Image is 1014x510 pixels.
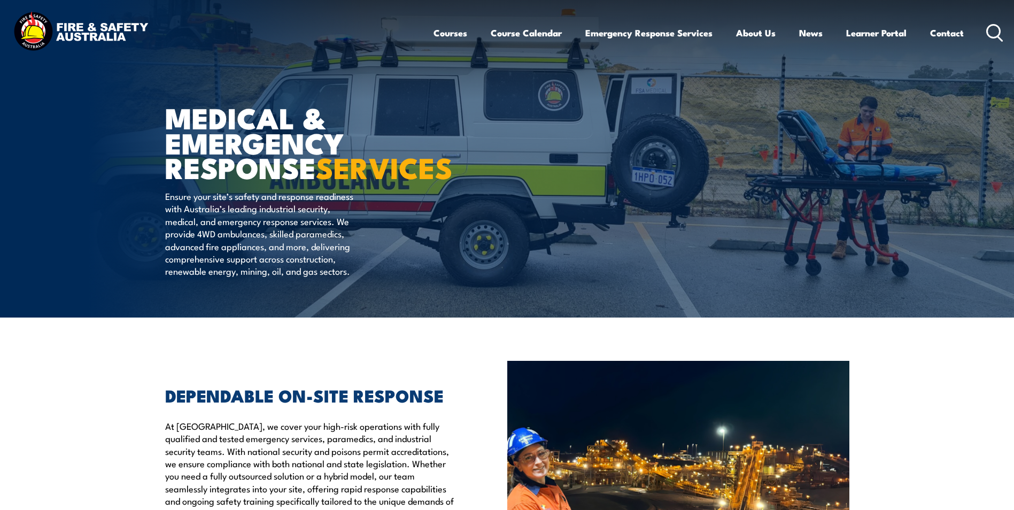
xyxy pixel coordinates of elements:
[585,19,713,47] a: Emergency Response Services
[316,144,453,189] strong: SERVICES
[736,19,776,47] a: About Us
[165,105,429,180] h1: MEDICAL & EMERGENCY RESPONSE
[799,19,823,47] a: News
[165,190,360,277] p: Ensure your site’s safety and response readiness with Australia’s leading industrial security, me...
[491,19,562,47] a: Course Calendar
[930,19,964,47] a: Contact
[434,19,467,47] a: Courses
[846,19,907,47] a: Learner Portal
[165,388,458,403] h2: DEPENDABLE ON-SITE RESPONSE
